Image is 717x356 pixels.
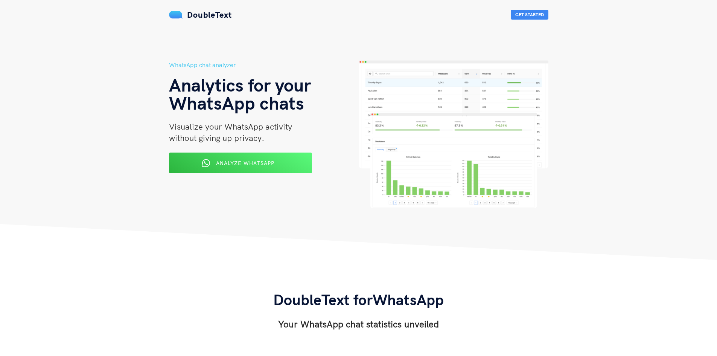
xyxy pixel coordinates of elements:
span: without giving up privacy. [169,133,264,143]
button: Get Started [511,10,548,20]
span: DoubleText [187,9,232,20]
span: Analytics for your [169,73,311,96]
img: hero [359,60,548,208]
button: Analyze WhatsApp [169,153,312,173]
h5: WhatsApp chat analyzer [169,60,359,70]
a: Analyze WhatsApp [169,162,312,169]
span: WhatsApp chats [169,92,304,114]
h3: Your WhatsApp chat statistics unveiled [273,318,444,330]
span: Analyze WhatsApp [216,160,274,167]
span: Visualize your WhatsApp activity [169,121,292,132]
img: mS3x8y1f88AAAAABJRU5ErkJggg== [169,11,183,18]
span: DoubleText for WhatsApp [273,290,444,309]
a: DoubleText [169,9,232,20]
